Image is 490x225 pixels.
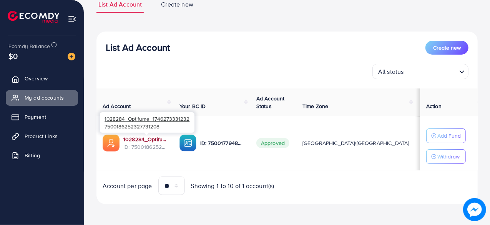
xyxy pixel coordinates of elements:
a: 1028284_Optifume_1746273331232 [123,135,167,143]
img: menu [68,15,76,23]
span: Time Zone [302,102,328,110]
span: Payment [25,113,46,121]
img: image [68,53,75,60]
span: $0 [8,50,18,62]
p: Add Fund [437,131,461,140]
span: Product Links [25,132,58,140]
span: Showing 1 To 10 of 1 account(s) [191,182,274,190]
span: 1028284_Optifume_1746273331232 [105,115,189,122]
div: 7500186252327731208 [100,112,194,133]
div: Search for option [372,64,468,79]
span: Billing [25,152,40,159]
a: Payment [6,109,78,125]
button: Add Fund [426,128,466,143]
img: image [463,198,486,221]
span: Create new [433,44,461,52]
a: Product Links [6,128,78,144]
img: ic-ba-acc.ded83a64.svg [179,135,196,152]
a: My ad accounts [6,90,78,105]
span: Action [426,102,442,110]
span: ID: 7500186252327731208 [123,143,167,151]
span: Account per page [103,182,152,190]
span: Ecomdy Balance [8,42,50,50]
p: Withdraw [437,152,460,161]
button: Create new [425,41,468,55]
a: Overview [6,71,78,86]
input: Search for option [406,65,456,77]
span: Overview [25,75,48,82]
h3: List Ad Account [106,42,170,53]
span: Ad Account Status [256,95,285,110]
button: Withdraw [426,149,466,164]
p: ID: 7500177948360687624 [200,138,244,148]
span: [GEOGRAPHIC_DATA]/[GEOGRAPHIC_DATA] [302,139,409,147]
span: Your BC ID [179,102,206,110]
a: Billing [6,148,78,163]
span: Ad Account [103,102,131,110]
img: ic-ads-acc.e4c84228.svg [103,135,120,152]
span: My ad accounts [25,94,64,102]
span: Approved [256,138,289,148]
img: logo [8,11,60,23]
span: All status [377,66,405,77]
